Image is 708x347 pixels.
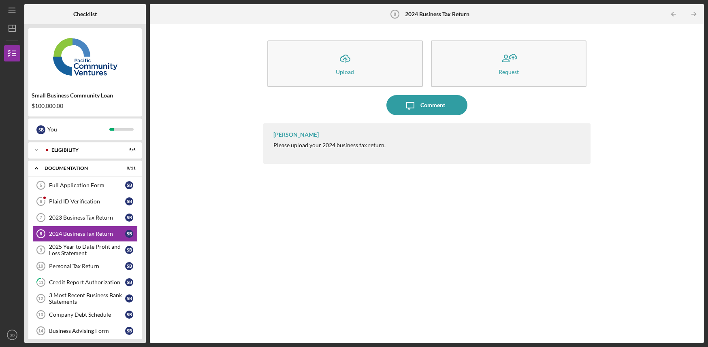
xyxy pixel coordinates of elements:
div: $100,000.00 [32,103,139,109]
a: 82024 Business Tax ReturnSB [32,226,138,242]
tspan: 10 [38,264,43,269]
div: Documentation [45,166,115,171]
div: 2025 Year to Date Profit and Loss Statement [49,243,125,256]
tspan: 8 [393,12,396,17]
button: Request [431,40,586,87]
b: 2024 Business Tax Return [405,11,469,17]
div: Business Advising Form [49,328,125,334]
tspan: 12 [38,296,43,301]
div: Small Business Community Loan [32,92,139,99]
div: Company Debt Schedule [49,311,125,318]
div: Eligibility [51,148,115,152]
a: 5Full Application FormSB [32,177,138,193]
b: Checklist [73,11,97,17]
div: 3 Most Recent Business Bank Statements [49,292,125,305]
div: [PERSON_NAME] [273,131,319,138]
tspan: 6 [40,199,42,204]
div: Comment [420,95,445,115]
a: 13Company Debt ScheduleSB [32,307,138,323]
div: You [47,123,109,136]
tspan: 13 [38,312,43,317]
text: SB [10,333,15,337]
div: S B [36,125,45,134]
tspan: 11 [38,280,43,285]
div: Request [499,69,519,75]
a: 6Plaid ID VerificationSB [32,193,138,209]
div: 2023 Business Tax Return [49,214,125,221]
div: S B [125,197,133,205]
div: Full Application Form [49,182,125,188]
a: 72023 Business Tax ReturnSB [32,209,138,226]
div: Credit Report Authorization [49,279,125,286]
div: S B [125,294,133,303]
a: 11Credit Report AuthorizationSB [32,274,138,290]
div: Please upload your 2024 business tax return. [273,142,386,148]
div: S B [125,181,133,189]
button: Comment [386,95,467,115]
div: S B [125,278,133,286]
div: S B [125,311,133,319]
a: 123 Most Recent Business Bank StatementsSB [32,290,138,307]
tspan: 14 [38,328,43,333]
a: 14Business Advising FormSB [32,323,138,339]
tspan: 8 [40,231,42,236]
div: Upload [336,69,354,75]
div: 5 / 5 [121,148,136,152]
div: 0 / 11 [121,166,136,171]
tspan: 9 [40,248,42,252]
button: SB [4,327,20,343]
img: Product logo [28,32,142,81]
tspan: 5 [40,183,42,188]
div: Personal Tax Return [49,263,125,269]
div: 2024 Business Tax Return [49,231,125,237]
button: Upload [267,40,423,87]
div: S B [125,246,133,254]
div: S B [125,214,133,222]
tspan: 7 [40,215,42,220]
a: 92025 Year to Date Profit and Loss StatementSB [32,242,138,258]
div: S B [125,230,133,238]
a: 10Personal Tax ReturnSB [32,258,138,274]
div: Plaid ID Verification [49,198,125,205]
div: S B [125,262,133,270]
div: S B [125,327,133,335]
